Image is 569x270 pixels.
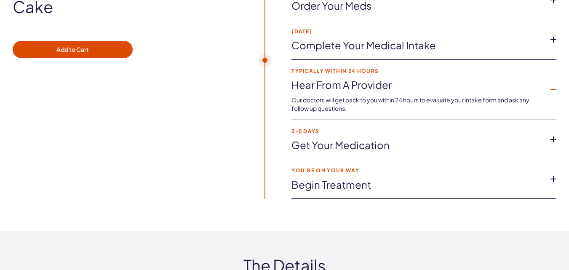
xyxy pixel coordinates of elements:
a: Complete Your Medical Intake [291,38,543,53]
p: Our doctors will get back to you within 24 hours to evaluate your intake form and ask any follow ... [291,96,543,112]
strong: 3-5 days [291,128,543,134]
strong: [DATE] [291,29,543,34]
a: Begin treatment [291,178,543,192]
a: Get your medication [291,138,543,152]
a: Hear from a provider [291,78,543,92]
strong: You’re on your way [291,168,543,173]
button: Add to Cart [13,41,133,59]
strong: Typically within 24 hours [291,68,543,74]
